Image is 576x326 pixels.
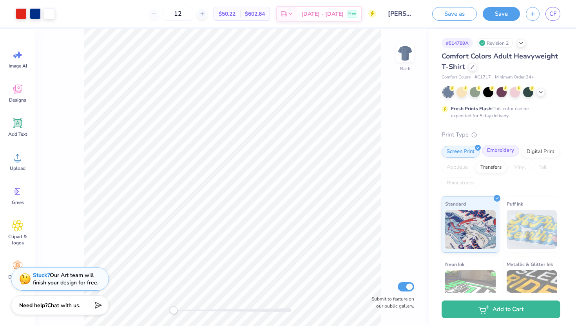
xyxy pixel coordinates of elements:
span: Metallic & Glitter Ink [507,260,553,268]
span: Decorate [8,274,27,280]
div: Accessibility label [170,306,178,314]
input: – – [163,7,193,21]
span: Comfort Colors [442,74,471,81]
span: Chat with us. [47,302,80,309]
span: $50.22 [219,10,235,18]
span: Designs [9,97,26,103]
span: Greek [12,199,24,206]
div: Rhinestones [442,177,480,189]
span: [DATE] - [DATE] [301,10,344,18]
div: Our Art team will finish your design for free. [33,271,98,286]
img: Standard [445,210,496,249]
span: Clipart & logos [5,233,31,246]
div: Digital Print [522,146,560,158]
strong: Fresh Prints Flash: [451,106,493,112]
span: Standard [445,200,466,208]
label: Submit to feature on our public gallery. [367,295,414,310]
span: CF [549,9,556,18]
span: Upload [10,165,25,171]
img: Back [397,46,413,61]
div: Vinyl [509,162,531,173]
div: # 514789A [442,38,473,48]
div: Revision 2 [477,38,513,48]
span: Comfort Colors Adult Heavyweight T-Shirt [442,51,558,71]
span: $602.64 [245,10,265,18]
div: Foil [533,162,552,173]
div: Print Type [442,130,560,139]
button: Save as [432,7,477,21]
img: Neon Ink [445,270,496,310]
div: Screen Print [442,146,480,158]
div: Back [400,65,410,72]
div: This color can be expedited for 5 day delivery. [451,105,547,119]
input: Untitled Design [382,6,420,22]
div: Transfers [475,162,507,173]
strong: Stuck? [33,271,50,279]
span: Puff Ink [507,200,523,208]
span: # C1717 [475,74,491,81]
span: Minimum Order: 24 + [495,74,534,81]
button: Save [483,7,520,21]
img: Puff Ink [507,210,557,249]
a: CF [545,7,560,21]
strong: Need help? [19,302,47,309]
button: Add to Cart [442,301,560,318]
div: Embroidery [482,145,519,157]
img: Metallic & Glitter Ink [507,270,557,310]
span: Add Text [8,131,27,137]
span: Image AI [9,63,27,69]
span: Neon Ink [445,260,464,268]
div: Applique [442,162,473,173]
span: Free [348,11,356,16]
